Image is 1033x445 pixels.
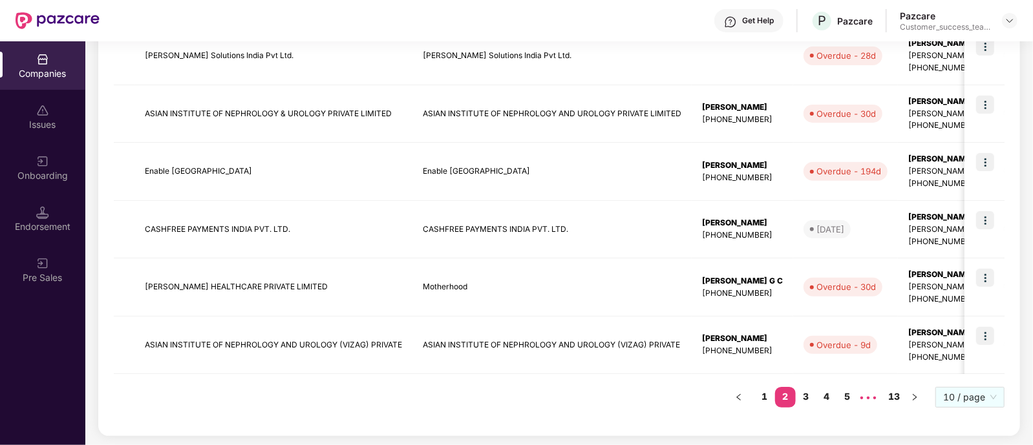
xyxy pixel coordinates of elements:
td: [PERSON_NAME] Solutions India Pvt Ltd. [134,27,412,85]
div: [PERSON_NAME] [702,101,783,114]
img: icon [976,269,994,287]
div: [PERSON_NAME] [702,217,783,229]
div: Overdue - 9d [816,338,871,351]
td: [PERSON_NAME] Solutions India Pvt Ltd. [412,27,692,85]
div: [PHONE_NUMBER] [702,287,783,300]
div: [DATE] [816,223,844,236]
img: svg+xml;base64,PHN2ZyBpZD0iSXNzdWVzX2Rpc2FibGVkIiB4bWxucz0iaHR0cDovL3d3dy53My5vcmcvMjAwMC9zdmciIH... [36,104,49,117]
div: [PHONE_NUMBER] [702,172,783,184]
img: svg+xml;base64,PHN2ZyB3aWR0aD0iMjAiIGhlaWdodD0iMjAiIHZpZXdCb3g9IjAgMCAyMCAyMCIgZmlsbD0ibm9uZSIgeG... [36,155,49,168]
td: Motherhood [412,258,692,316]
span: ••• [858,387,879,408]
img: svg+xml;base64,PHN2ZyB3aWR0aD0iMjAiIGhlaWdodD0iMjAiIHZpZXdCb3g9IjAgMCAyMCAyMCIgZmlsbD0ibm9uZSIgeG... [36,257,49,270]
td: Enable [GEOGRAPHIC_DATA] [412,143,692,201]
a: 5 [837,387,858,406]
li: 3 [796,387,816,408]
img: icon [976,37,994,56]
span: right [911,393,919,401]
td: ASIAN INSTITUTE OF NEPHROLOGY AND UROLOGY (VIZAG) PRIVATE [134,316,412,375]
a: 4 [816,387,837,406]
div: Overdue - 28d [816,49,876,62]
img: New Pazcare Logo [16,12,100,29]
li: 4 [816,387,837,408]
div: Customer_success_team_lead [900,22,990,32]
li: Next Page [904,387,925,408]
button: right [904,387,925,408]
td: Enable [GEOGRAPHIC_DATA] [134,143,412,201]
a: 1 [754,387,775,406]
li: Next 5 Pages [858,387,879,408]
span: left [735,393,743,401]
button: left [729,387,749,408]
span: 10 / page [943,388,997,407]
div: Overdue - 30d [816,280,876,293]
a: 2 [775,387,796,406]
div: Overdue - 30d [816,107,876,120]
div: Page Size [935,387,1005,408]
span: P [818,13,826,28]
td: ASIAN INSTITUTE OF NEPHROLOGY AND UROLOGY (VIZAG) PRIVATE [412,316,692,375]
td: CASHFREE PAYMENTS INDIA PVT. LTD. [412,201,692,259]
div: Get Help [742,16,774,26]
a: 13 [884,387,904,406]
a: 3 [796,387,816,406]
td: ASIAN INSTITUTE OF NEPHROLOGY AND UROLOGY PRIVATE LIMITED [412,85,692,143]
td: [PERSON_NAME] HEALTHCARE PRIVATE LIMITED [134,258,412,316]
img: icon [976,153,994,171]
div: [PERSON_NAME] [702,333,783,345]
img: svg+xml;base64,PHN2ZyBpZD0iSGVscC0zMngzMiIgeG1sbnM9Imh0dHA6Ly93d3cudzMub3JnLzIwMDAvc3ZnIiB3aWR0aD... [724,16,737,28]
li: 1 [754,387,775,408]
img: svg+xml;base64,PHN2ZyB3aWR0aD0iMTQuNSIgaGVpZ2h0PSIxNC41IiB2aWV3Qm94PSIwIDAgMTYgMTYiIGZpbGw9Im5vbm... [36,206,49,219]
div: [PERSON_NAME] [702,160,783,172]
div: Pazcare [837,15,873,27]
div: [PHONE_NUMBER] [702,114,783,126]
td: ASIAN INSTITUTE OF NEPHROLOGY & UROLOGY PRIVATE LIMITED [134,85,412,143]
div: Overdue - 194d [816,165,881,178]
div: [PHONE_NUMBER] [702,345,783,357]
li: Previous Page [729,387,749,408]
div: Pazcare [900,10,990,22]
div: [PERSON_NAME] G C [702,275,783,287]
img: svg+xml;base64,PHN2ZyBpZD0iQ29tcGFuaWVzIiB4bWxucz0iaHR0cDovL3d3dy53My5vcmcvMjAwMC9zdmciIHdpZHRoPS... [36,53,49,66]
img: icon [976,211,994,229]
li: 2 [775,387,796,408]
img: icon [976,96,994,114]
td: CASHFREE PAYMENTS INDIA PVT. LTD. [134,201,412,259]
div: [PHONE_NUMBER] [702,229,783,242]
img: icon [976,327,994,345]
li: 13 [884,387,904,408]
img: svg+xml;base64,PHN2ZyBpZD0iRHJvcGRvd24tMzJ4MzIiIHhtbG5zPSJodHRwOi8vd3d3LnczLm9yZy8yMDAwL3N2ZyIgd2... [1005,16,1015,26]
li: 5 [837,387,858,408]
